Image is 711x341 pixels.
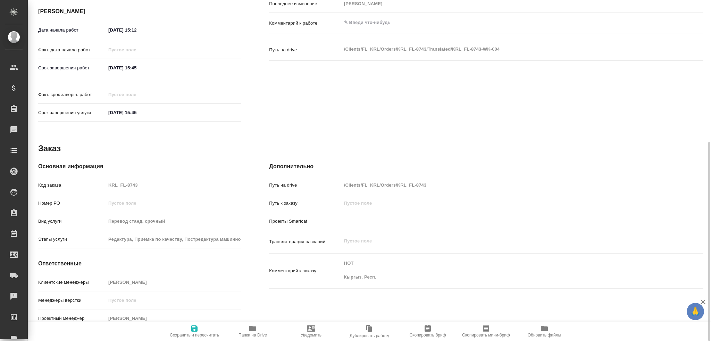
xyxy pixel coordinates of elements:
p: Дата начала работ [38,27,106,34]
button: Скопировать мини-бриф [457,322,515,341]
span: Дублировать работу [350,333,389,338]
p: Путь к заказу [269,200,341,207]
button: Дублировать работу [340,322,399,341]
input: Пустое поле [106,198,241,208]
input: Пустое поле [106,277,241,287]
p: Номер РО [38,200,106,207]
p: Срок завершения работ [38,65,106,71]
input: Пустое поле [342,198,667,208]
span: Папка на Drive [239,333,267,338]
input: Пустое поле [106,295,241,305]
p: Менеджеры верстки [38,297,106,304]
input: Пустое поле [106,89,167,100]
input: Пустое поле [106,313,241,323]
input: ✎ Введи что-нибудь [106,63,167,73]
h4: Основная информация [38,162,241,171]
input: Пустое поле [106,180,241,190]
p: Вид услуги [38,218,106,225]
p: Факт. срок заверш. работ [38,91,106,98]
span: Обновить файлы [528,333,561,338]
p: Комментарий к заказу [269,267,341,274]
input: ✎ Введи что-нибудь [106,25,167,35]
p: Код заказа [38,182,106,189]
h4: Дополнительно [269,162,703,171]
p: Срок завершения услуги [38,109,106,116]
p: Факт. дата начала работ [38,46,106,53]
button: Уведомить [282,322,340,341]
h2: Заказ [38,143,61,154]
p: Клиентские менеджеры [38,279,106,286]
p: Комментарий к работе [269,20,341,27]
input: Пустое поле [106,45,167,55]
button: Сохранить и пересчитать [165,322,224,341]
p: Проекты Smartcat [269,218,341,225]
span: 🙏 [689,304,701,319]
span: Сохранить и пересчитать [170,333,219,338]
p: Путь на drive [269,46,341,53]
span: Уведомить [301,333,321,338]
textarea: НОТ Кыргыз. Респ. [342,257,667,283]
h4: Ответственные [38,259,241,268]
p: Транслитерация названий [269,238,341,245]
p: Проектный менеджер [38,315,106,322]
input: ✎ Введи что-нибудь [106,108,167,118]
button: Папка на Drive [224,322,282,341]
button: 🙏 [687,303,704,320]
p: Последнее изменение [269,0,341,7]
input: Пустое поле [106,216,241,226]
p: Этапы услуги [38,236,106,243]
h4: [PERSON_NAME] [38,7,241,16]
button: Обновить файлы [515,322,574,341]
p: Путь на drive [269,182,341,189]
span: Скопировать бриф [409,333,446,338]
button: Скопировать бриф [399,322,457,341]
textarea: /Clients/FL_KRL/Orders/KRL_FL-8743/Translated/KRL_FL-8743-WK-004 [342,43,667,55]
span: Скопировать мини-бриф [462,333,510,338]
input: Пустое поле [342,180,667,190]
input: Пустое поле [106,234,241,244]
